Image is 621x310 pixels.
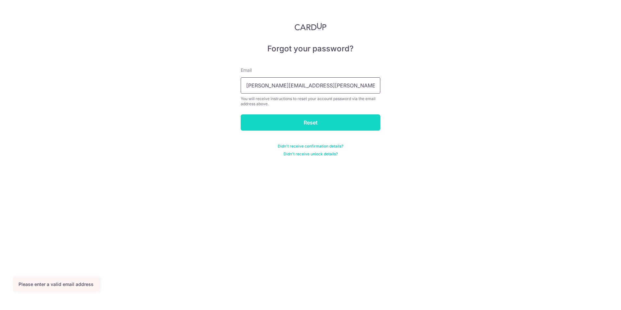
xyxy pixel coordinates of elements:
[241,44,380,54] h5: Forgot your password?
[241,96,380,107] div: You will receive instructions to reset your account password via the email address above.
[278,144,343,149] a: Didn't receive confirmation details?
[241,77,380,94] input: Enter your Email
[241,67,252,73] label: Email
[19,281,94,288] div: Please enter a valid email address
[295,23,326,31] img: CardUp Logo
[241,114,380,131] input: Reset
[284,151,338,157] a: Didn't receive unlock details?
